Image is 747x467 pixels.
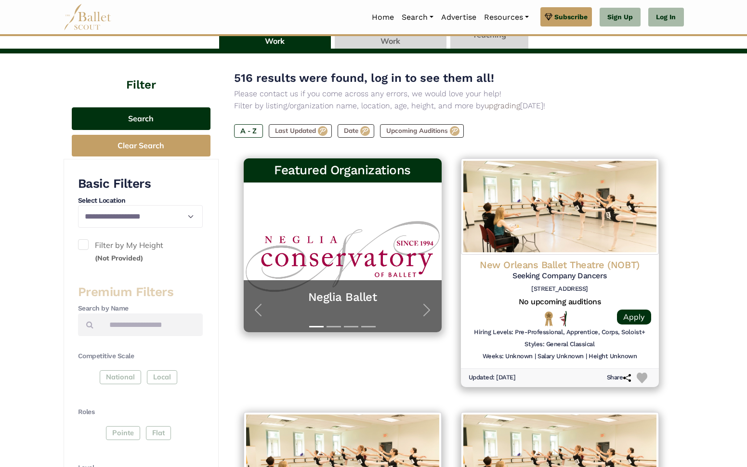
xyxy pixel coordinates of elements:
[234,88,668,100] p: Please contact us if you come across any errors, we would love your help!
[72,107,210,130] button: Search
[535,352,536,361] h6: |
[469,374,516,382] h6: Updated: [DATE]
[469,259,651,271] h4: New Orleans Ballet Theatre (NOBT)
[344,321,358,332] button: Slide 3
[554,12,588,22] span: Subscribe
[540,7,592,26] a: Subscribe
[78,239,203,264] label: Filter by My Height
[251,162,434,179] h3: Featured Organizations
[398,7,437,27] a: Search
[72,135,210,156] button: Clear Search
[648,8,683,27] a: Log In
[485,101,520,110] a: upgrading
[545,12,552,22] img: gem.svg
[600,8,641,27] a: Sign Up
[560,311,567,326] img: All
[234,100,668,112] p: Filter by listing/organization name, location, age, height, and more by [DATE]!
[368,7,398,27] a: Home
[474,328,645,337] h6: Hiring Levels: Pre-Professional, Apprentice, Corps, Soloist+
[537,352,583,361] h6: Salary Unknown
[78,304,203,313] h4: Search by Name
[309,321,324,332] button: Slide 1
[269,124,332,138] label: Last Updated
[469,297,651,307] h5: No upcoming auditions
[483,352,533,361] h6: Weeks: Unknown
[338,124,374,138] label: Date
[437,7,480,27] a: Advertise
[101,313,203,336] input: Search by names...
[253,290,432,305] a: Neglia Ballet
[327,321,341,332] button: Slide 2
[380,124,464,138] label: Upcoming Auditions
[78,351,203,361] h4: Competitive Scale
[95,254,143,262] small: (Not Provided)
[524,340,594,349] h6: Styles: General Classical
[234,71,494,85] span: 516 results were found, log in to see them all!
[543,311,555,326] img: National
[64,53,219,93] h4: Filter
[637,373,648,384] img: Heart
[234,124,263,138] label: A - Z
[78,176,203,192] h3: Basic Filters
[586,352,587,361] h6: |
[78,196,203,206] h4: Select Location
[480,7,533,27] a: Resources
[589,352,637,361] h6: Height Unknown
[461,158,659,255] img: Logo
[78,284,203,300] h3: Premium Filters
[617,310,651,324] a: Apply
[78,407,203,417] h4: Roles
[469,285,651,293] h6: [STREET_ADDRESS]
[361,321,376,332] button: Slide 4
[469,271,651,281] h5: Seeking Company Dancers
[607,374,631,382] h6: Share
